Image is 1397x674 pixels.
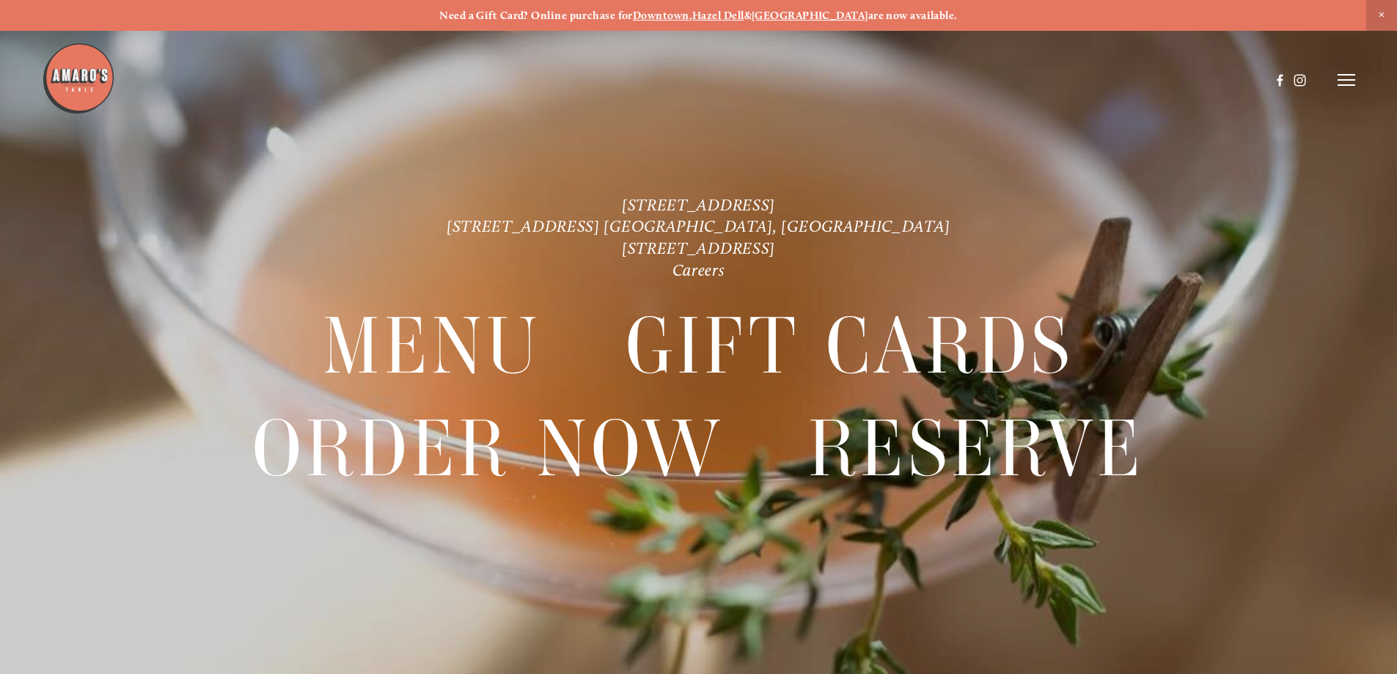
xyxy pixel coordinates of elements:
a: Careers [672,260,725,280]
strong: Need a Gift Card? Online purchase for [439,9,633,22]
a: Reserve [808,398,1145,499]
strong: are now available. [868,9,958,22]
strong: & [744,9,752,22]
a: Hazel Dell [692,9,744,22]
a: Gift Cards [626,296,1074,397]
a: [GEOGRAPHIC_DATA] [752,9,868,22]
a: [STREET_ADDRESS] [622,195,775,215]
a: [STREET_ADDRESS] [GEOGRAPHIC_DATA], [GEOGRAPHIC_DATA] [447,216,950,236]
a: Menu [323,296,541,397]
img: Amaro's Table [42,42,115,115]
a: Downtown [633,9,689,22]
a: Order Now [252,398,724,499]
strong: , [689,9,692,22]
a: [STREET_ADDRESS] [622,238,775,258]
